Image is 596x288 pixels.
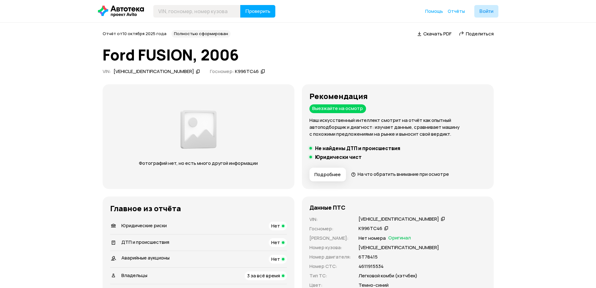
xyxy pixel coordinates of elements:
span: Оригинал [388,235,411,242]
div: К996ТС46 [235,68,259,75]
button: Проверить [240,5,275,18]
img: 2a3f492e8892fc00.png [179,107,218,152]
p: 4611915534 [359,263,384,270]
a: Скачать PDF [417,30,451,37]
p: Фотографий нет, но есть много другой информации [133,160,264,167]
button: Подробнее [309,168,346,181]
input: VIN, госномер, номер кузова [153,5,241,18]
p: 6Т78415 [359,254,378,260]
button: Войти [474,5,498,18]
p: Нет номера [359,235,386,242]
span: Проверить [245,9,270,14]
div: Выезжайте на осмотр [309,104,366,113]
span: Нет [271,256,280,262]
div: [VEHICLE_IDENTIFICATION_NUMBER] [114,68,194,75]
p: [VEHICLE_IDENTIFICATION_NUMBER] [359,244,439,251]
p: Тип ТС : [309,272,351,279]
h5: Не найдены ДТП и происшествия [315,145,400,151]
h4: Данные ПТС [309,204,345,211]
div: Полностью сформирован [171,30,231,38]
span: Нет [271,223,280,229]
span: Нет [271,239,280,246]
a: Поделиться [459,30,494,37]
span: Поделиться [466,30,494,37]
p: Номер двигателя : [309,254,351,260]
div: К996ТС46 [359,225,382,232]
p: [PERSON_NAME] : [309,235,351,242]
p: Номер СТС : [309,263,351,270]
span: ДТП и происшествия [121,239,169,245]
div: [VEHICLE_IDENTIFICATION_NUMBER] [359,216,439,223]
h1: Ford FUSION, 2006 [103,46,494,63]
p: VIN : [309,216,351,223]
span: VIN : [103,68,111,75]
p: Наш искусственный интеллект смотрит на отчёт как опытный автоподборщик и диагност: изучает данные... [309,117,486,138]
span: Подробнее [314,171,341,178]
span: Аварийные аукционы [121,254,170,261]
span: Отчёт от 10 октября 2025 года [103,31,166,36]
span: 3 за всё время [247,272,280,279]
span: Войти [479,9,493,14]
span: Скачать PDF [423,30,451,37]
a: Отчёты [448,8,465,14]
span: Юридические риски [121,222,167,229]
a: Помощь [425,8,443,14]
h3: Главное из отчёта [110,204,287,213]
p: Госномер : [309,225,351,232]
span: Владельцы [121,272,147,279]
a: На что обратить внимание при осмотре [351,171,449,177]
span: На что обратить внимание при осмотре [358,171,449,177]
span: Госномер: [210,68,234,75]
h3: Рекомендация [309,92,486,101]
h5: Юридически чист [315,154,362,160]
p: Легковой комби (хэтчбек) [359,272,417,279]
p: Номер кузова : [309,244,351,251]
